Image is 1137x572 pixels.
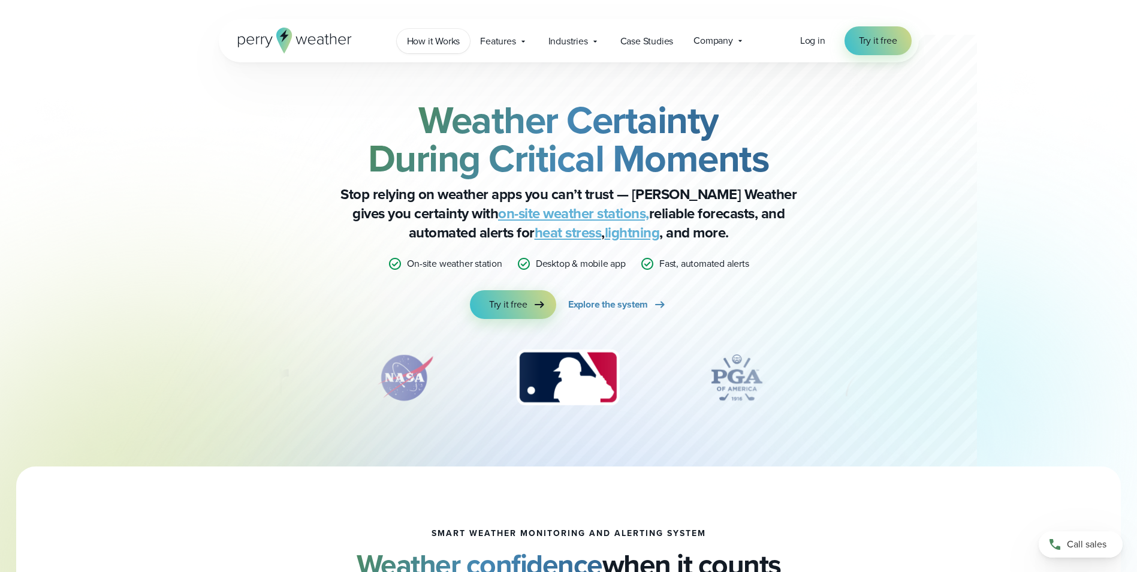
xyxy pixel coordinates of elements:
img: PGA.svg [689,348,785,408]
a: on-site weather stations, [498,203,649,224]
span: How it Works [407,34,460,49]
a: Explore the system [568,290,667,319]
span: Log in [800,34,825,47]
span: Try it free [489,297,527,312]
strong: Weather Certainty During Critical Moments [368,92,770,186]
span: Case Studies [620,34,674,49]
div: slideshow [279,348,859,414]
img: Turner-Construction_1.svg [135,348,305,408]
div: 2 of 12 [363,348,447,408]
div: 1 of 12 [135,348,305,408]
a: lightning [605,222,660,243]
a: Case Studies [610,29,684,53]
p: Desktop & mobile app [536,257,626,271]
img: NASA.svg [363,348,447,408]
span: Explore the system [568,297,648,312]
p: Stop relying on weather apps you can’t trust — [PERSON_NAME] Weather gives you certainty with rel... [329,185,809,242]
a: Try it free [470,290,556,319]
h1: smart weather monitoring and alerting system [432,529,706,538]
img: DPR-Construction.svg [842,348,938,408]
a: How it Works [397,29,471,53]
span: Try it free [859,34,897,48]
div: 3 of 12 [505,348,631,408]
a: Log in [800,34,825,48]
div: 4 of 12 [689,348,785,408]
a: Call sales [1039,531,1123,558]
span: Call sales [1067,537,1106,552]
span: Company [693,34,733,48]
p: Fast, automated alerts [659,257,749,271]
span: Features [480,34,515,49]
p: On-site weather station [407,257,502,271]
div: 5 of 12 [842,348,938,408]
span: Industries [548,34,588,49]
a: Try it free [845,26,912,55]
a: heat stress [535,222,602,243]
img: MLB.svg [505,348,631,408]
